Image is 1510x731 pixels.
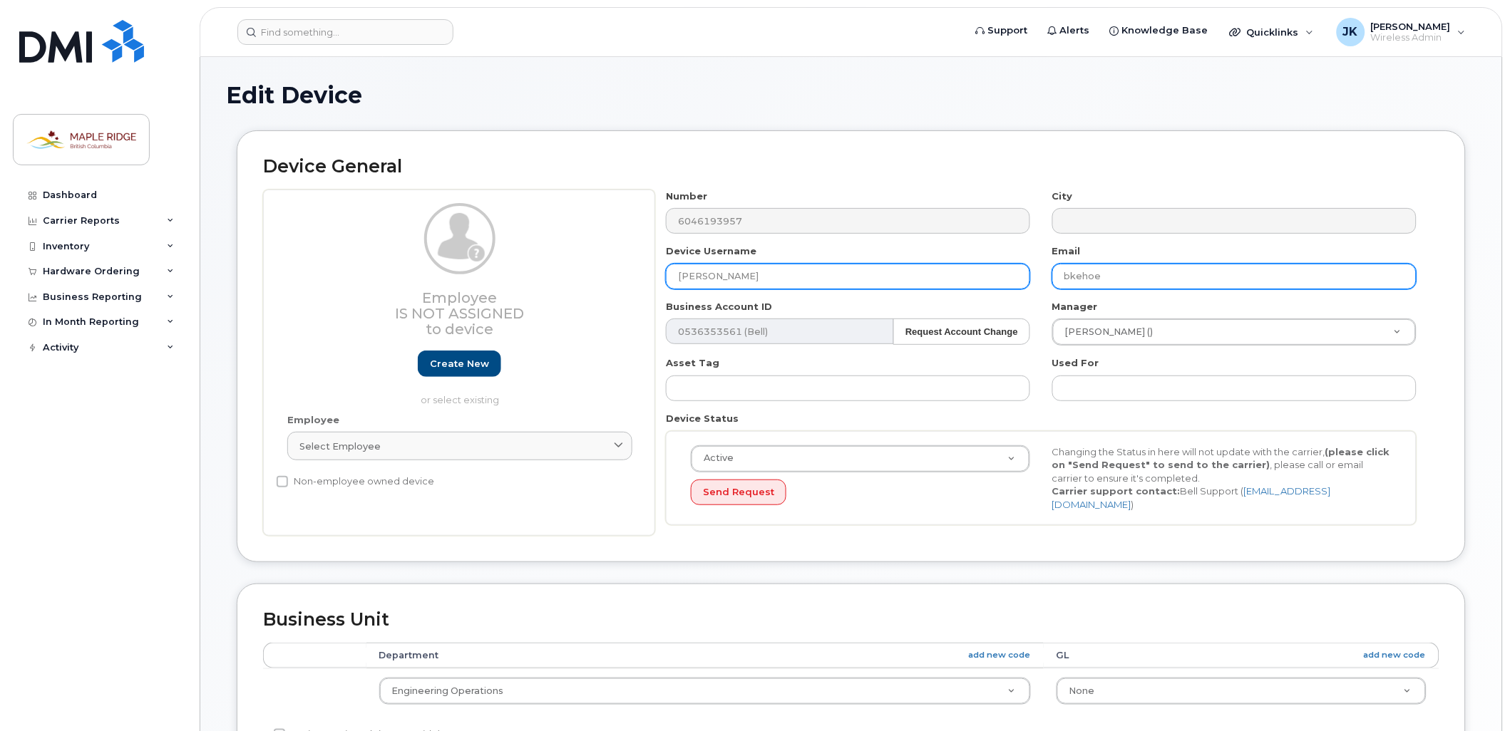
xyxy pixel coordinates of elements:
label: City [1052,190,1073,203]
span: [PERSON_NAME] () [1057,326,1154,338]
label: Manager [1052,300,1098,313]
a: Create new [418,351,501,377]
label: Device Status [666,412,739,425]
a: Engineering Operations [380,678,1030,704]
a: Active [692,446,1029,472]
strong: Request Account Change [905,326,1018,337]
a: [EMAIL_ADDRESS][DOMAIN_NAME] [1052,485,1330,510]
strong: Carrier support contact: [1052,485,1180,497]
label: Number [666,190,707,203]
button: Request Account Change [893,318,1030,345]
button: Send Request [691,479,786,506]
a: add new code [1364,649,1426,661]
h2: Device General [263,157,1439,177]
label: Device Username [666,244,756,258]
label: Employee [287,413,339,427]
input: Non-employee owned device [277,476,288,487]
span: None [1069,685,1095,696]
span: Is not assigned [395,305,524,322]
a: [PERSON_NAME] () [1053,319,1416,345]
th: GL [1044,643,1439,668]
a: None [1057,678,1426,704]
th: Department [366,643,1044,668]
span: Select employee [299,440,381,453]
label: Non-employee owned device [277,473,434,490]
h1: Edit Device [226,83,1476,108]
a: Select employee [287,432,632,460]
span: Active [695,452,734,465]
span: Engineering Operations [392,685,504,696]
h3: Employee [287,290,632,337]
p: or select existing [287,393,632,407]
h2: Business Unit [263,610,1439,630]
a: add new code [969,649,1031,661]
label: Email [1052,244,1081,258]
span: to device [426,321,493,338]
label: Asset Tag [666,356,719,370]
label: Business Account ID [666,300,772,313]
div: Changing the Status in here will not update with the carrier, , please call or email carrier to e... [1041,445,1402,512]
label: Used For [1052,356,1099,370]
